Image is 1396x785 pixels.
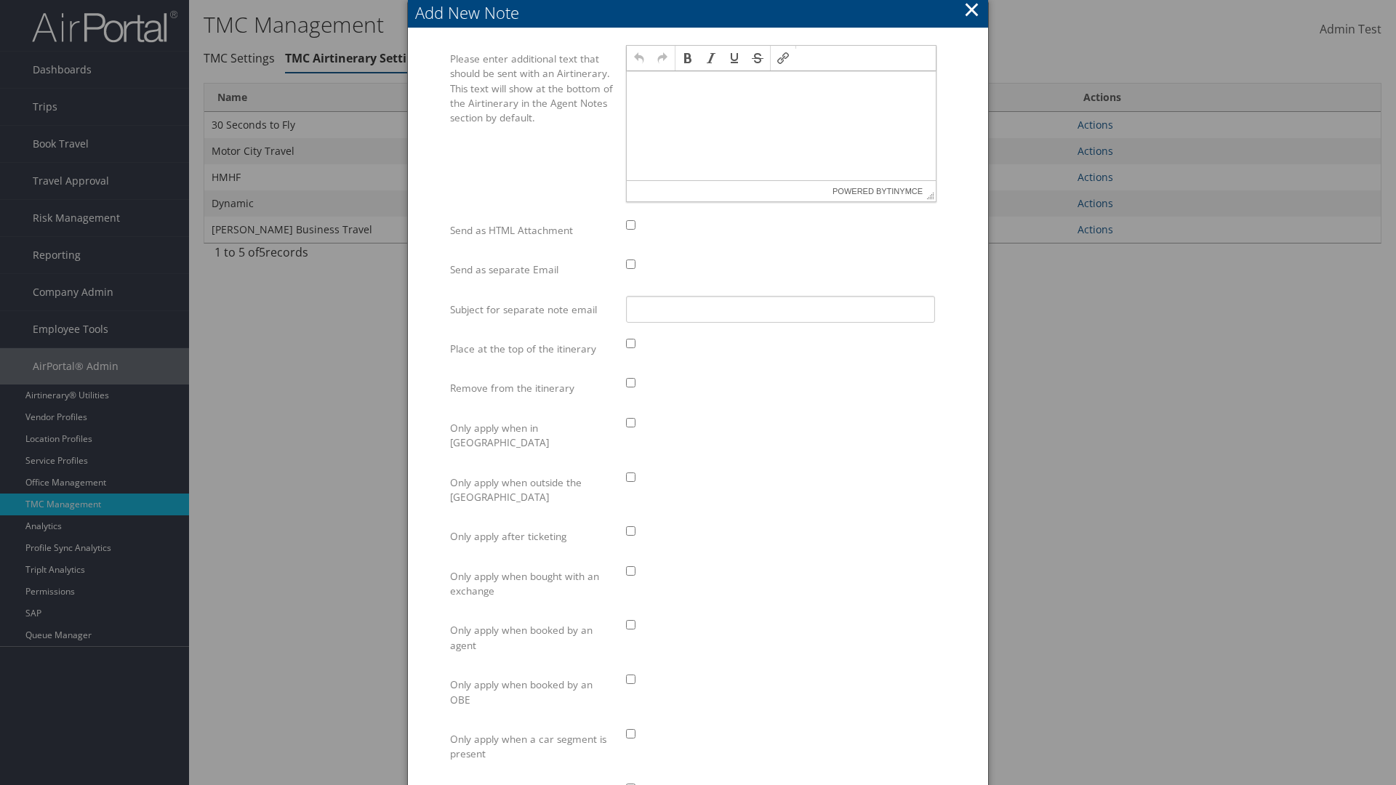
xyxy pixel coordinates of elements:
[450,296,615,323] label: Subject for separate note email
[450,523,615,550] label: Only apply after ticketing
[450,217,615,244] label: Send as HTML Attachment
[628,47,650,69] div: Undo
[450,335,615,363] label: Place at the top of the itinerary
[450,414,615,457] label: Only apply when in [GEOGRAPHIC_DATA]
[450,563,615,605] label: Only apply when bought with an exchange
[700,47,722,69] div: Italic
[887,187,923,196] a: tinymce
[450,256,615,283] label: Send as separate Email
[450,469,615,512] label: Only apply when outside the [GEOGRAPHIC_DATA]
[677,47,699,69] div: Bold
[450,616,615,659] label: Only apply when booked by an agent
[772,47,794,69] div: Insert/edit link
[627,71,936,180] iframe: Rich Text Area. Press ALT-F9 for menu. Press ALT-F10 for toolbar. Press ALT-0 for help
[450,725,615,768] label: Only apply when a car segment is present
[450,374,615,402] label: Remove from the itinerary
[747,47,769,69] div: Strikethrough
[450,45,615,132] label: Please enter additional text that should be sent with an Airtinerary. This text will show at the ...
[723,47,745,69] div: Underline
[415,1,988,24] div: Add New Note
[651,47,673,69] div: Redo
[833,181,923,201] span: Powered by
[450,671,615,714] label: Only apply when booked by an OBE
